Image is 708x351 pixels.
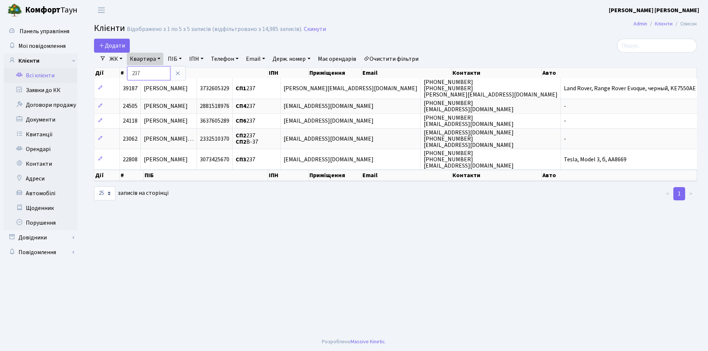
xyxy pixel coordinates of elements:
b: СП1 [236,84,246,92]
span: Мої повідомлення [18,42,66,50]
span: Додати [99,42,125,50]
a: Автомобілі [4,186,77,201]
a: Повідомлення [4,245,77,260]
a: Контакти [4,157,77,171]
span: [PHONE_NUMBER] [PHONE_NUMBER] [PERSON_NAME][EMAIL_ADDRESS][DOMAIN_NAME] [424,78,558,99]
a: Мої повідомлення [4,39,77,53]
span: [PHONE_NUMBER] [EMAIL_ADDRESS][DOMAIN_NAME] [424,114,514,128]
span: Land Rover, Range Rover Evoque, черный, KE7550AE [564,84,696,92]
a: Порушення [4,215,77,230]
nav: breadcrumb [622,16,708,32]
a: Квитанції [4,127,77,142]
span: [PERSON_NAME] [144,102,188,110]
label: записів на сторінці [94,186,169,200]
span: - [564,117,566,125]
a: Панель управління [4,24,77,39]
span: 24118 [123,117,138,125]
input: Пошук... [617,39,697,53]
span: Таун [25,4,77,17]
a: Має орендарів [315,53,359,65]
a: Орендарі [4,142,77,157]
span: [PHONE_NUMBER] [PHONE_NUMBER] [EMAIL_ADDRESS][DOMAIN_NAME] [424,149,514,170]
b: СП2 [236,131,246,140]
span: [EMAIL_ADDRESS][DOMAIN_NAME] [284,155,374,164]
span: 2332510370 [200,135,229,143]
span: 237 В-37 [236,131,258,146]
b: СП6 [236,117,246,125]
span: [PERSON_NAME] [144,117,188,125]
a: ПІБ [165,53,185,65]
a: Massive Kinetic [351,338,385,345]
span: [EMAIL_ADDRESS][DOMAIN_NAME] [PHONE_NUMBER] [EMAIL_ADDRESS][DOMAIN_NAME] [424,129,514,149]
span: [PERSON_NAME][EMAIL_ADDRESS][DOMAIN_NAME] [284,84,417,92]
th: # [120,68,144,78]
th: Авто [542,170,697,181]
a: Email [243,53,268,65]
span: 237 [236,155,255,164]
span: Tesla, Model 3, б, AA8669 [564,155,627,164]
div: Відображено з 1 по 5 з 5 записів (відфільтровано з 14,985 записів). [127,26,302,33]
a: Адреси [4,171,77,186]
th: Приміщення [309,68,362,78]
b: СП3 [236,155,246,164]
select: записів на сторінці [94,186,115,200]
b: СП4 [236,102,246,110]
th: ПІБ [144,68,268,78]
span: 237 [236,102,255,110]
a: Заявки до КК [4,83,77,98]
span: Клієнти [94,22,125,35]
a: Додати [94,39,130,53]
span: 3073425670 [200,155,229,164]
a: Очистити фільтри [361,53,421,65]
a: [PERSON_NAME] [PERSON_NAME] [609,6,699,15]
span: - [564,135,566,143]
span: [PERSON_NAME]… [144,135,194,143]
li: Список [673,20,697,28]
a: Admin [634,20,647,28]
b: [PERSON_NAME] [PERSON_NAME] [609,6,699,14]
th: Email [362,68,452,78]
th: Email [362,170,452,181]
img: logo.png [7,3,22,18]
th: Контакти [452,68,542,78]
a: Всі клієнти [4,68,77,83]
a: Телефон [208,53,242,65]
span: - [564,102,566,110]
a: Держ. номер [270,53,313,65]
span: 237 [236,84,255,92]
a: Квартира [127,53,163,65]
a: Документи [4,112,77,127]
th: ПІБ [144,170,268,181]
span: 22808 [123,155,138,164]
th: Контакти [452,170,542,181]
th: Приміщення [309,170,362,181]
a: Клієнти [655,20,673,28]
span: [PERSON_NAME] [144,155,188,164]
span: [PERSON_NAME] [144,84,188,92]
span: 24505 [123,102,138,110]
span: [PHONE_NUMBER] [EMAIL_ADDRESS][DOMAIN_NAME] [424,99,514,113]
b: Комфорт [25,4,60,16]
a: Скинути [304,26,326,33]
a: ІПН [186,53,206,65]
th: # [120,170,144,181]
span: 39187 [123,84,138,92]
span: 23062 [123,135,138,143]
button: Переключити навігацію [92,4,111,16]
a: Клієнти [4,53,77,68]
a: Договори продажу [4,98,77,112]
th: Дії [94,68,120,78]
a: ЖК [107,53,125,65]
span: 3732605329 [200,84,229,92]
span: 237 [236,117,255,125]
a: Щоденник [4,201,77,215]
span: 3637605289 [200,117,229,125]
th: ІПН [268,68,309,78]
span: 2881518976 [200,102,229,110]
div: Розроблено . [322,338,386,346]
b: СП2 [236,138,246,146]
span: [EMAIL_ADDRESS][DOMAIN_NAME] [284,117,374,125]
th: Дії [94,170,120,181]
th: ІПН [268,170,309,181]
span: [EMAIL_ADDRESS][DOMAIN_NAME] [284,135,374,143]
